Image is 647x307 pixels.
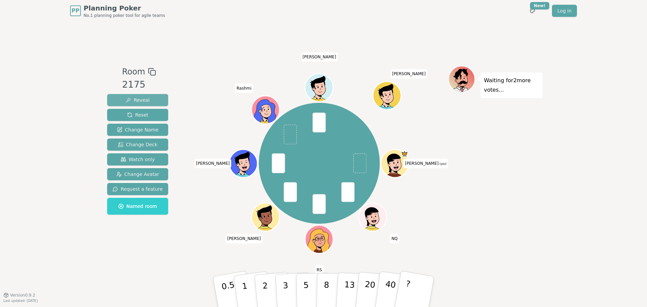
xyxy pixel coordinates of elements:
[107,198,168,215] button: Named room
[390,234,399,243] span: Click to change your name
[107,109,168,121] button: Reset
[122,78,156,92] div: 2175
[401,150,408,157] span: Pilar is the host
[121,156,155,163] span: Watch only
[117,126,158,133] span: Change Name
[438,162,446,165] span: (you)
[390,69,427,79] span: Click to change your name
[70,3,165,18] a: PPPlanning PokerNo.1 planning poker tool for agile teams
[530,2,549,9] div: New!
[382,150,408,177] button: Click to change your avatar
[484,76,539,95] p: Waiting for 2 more votes...
[118,203,157,210] span: Named room
[84,3,165,13] span: Planning Poker
[107,139,168,151] button: Change Deck
[113,186,163,192] span: Request a feature
[107,94,168,106] button: Reveal
[235,84,253,93] span: Click to change your name
[107,153,168,165] button: Watch only
[526,5,538,17] button: New!
[552,5,577,17] a: Log in
[126,97,150,103] span: Reveal
[107,183,168,195] button: Request a feature
[194,159,232,168] span: Click to change your name
[127,112,148,118] span: Reset
[122,66,145,78] span: Room
[84,13,165,18] span: No.1 planning poker tool for agile teams
[107,124,168,136] button: Change Name
[10,293,35,298] span: Version 0.9.2
[71,7,79,15] span: PP
[118,141,157,148] span: Change Deck
[301,52,338,62] span: Click to change your name
[107,168,168,180] button: Change Avatar
[116,171,159,178] span: Change Avatar
[403,159,448,168] span: Click to change your name
[315,265,324,275] span: Click to change your name
[225,234,263,243] span: Click to change your name
[3,299,38,303] span: Last updated: [DATE]
[3,293,35,298] button: Version0.9.2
